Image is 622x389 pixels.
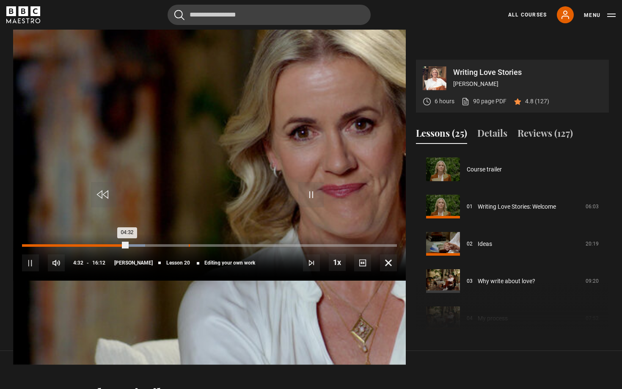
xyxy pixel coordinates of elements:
p: 4.8 (127) [525,97,549,106]
a: Writing Love Stories: Welcome [478,202,556,211]
button: Reviews (127) [517,126,573,144]
button: Mute [48,254,65,271]
span: [PERSON_NAME] [114,260,153,265]
button: Toggle navigation [584,11,616,19]
span: Lesson 20 [166,260,190,265]
button: Playback Rate [329,254,346,271]
p: Writing Love Stories [453,69,602,76]
button: Lessons (25) [416,126,467,144]
button: Pause [22,254,39,271]
a: Ideas [478,240,492,248]
button: Details [477,126,507,144]
p: [PERSON_NAME] [453,80,602,88]
input: Search [168,5,371,25]
video-js: Video Player [13,60,406,281]
div: Progress Bar [22,244,397,247]
button: Next Lesson [303,254,320,271]
span: 4:32 [73,255,83,270]
a: 90 page PDF [461,97,506,106]
button: Submit the search query [174,10,184,20]
p: 6 hours [435,97,454,106]
a: Course trailer [467,165,502,174]
span: Editing your own work [204,260,255,265]
button: Captions [354,254,371,271]
span: 16:12 [92,255,105,270]
a: All Courses [508,11,547,19]
svg: BBC Maestro [6,6,40,23]
a: Why write about love? [478,277,535,286]
button: Fullscreen [380,254,397,271]
span: - [87,260,89,266]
